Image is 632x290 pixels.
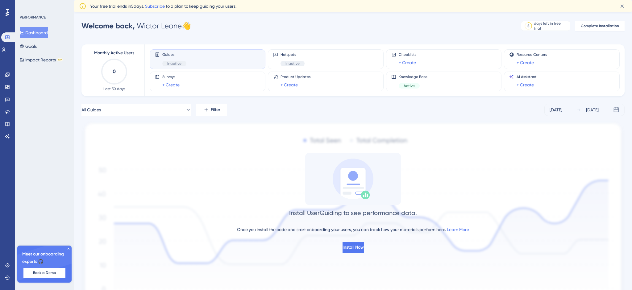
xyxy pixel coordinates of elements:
span: Surveys [162,74,180,79]
span: Product Updates [281,74,310,79]
span: Filter [211,106,220,114]
span: Monthly Active Users [94,49,134,57]
span: All Guides [81,106,101,114]
span: Inactive [167,61,181,66]
span: Checklists [399,52,416,57]
a: + Create [162,81,180,89]
span: Hotspots [281,52,305,57]
span: Book a Demo [33,270,56,275]
a: + Create [517,59,534,66]
span: Complete Installation [581,23,619,28]
button: Book a Demo [23,268,65,278]
div: Wictor Leone 👋 [81,21,191,31]
span: Last 30 days [103,86,125,91]
span: Active [404,83,415,88]
span: Install Now [343,244,364,251]
span: Inactive [285,61,300,66]
button: Install Now [343,242,364,253]
span: Knowledge Base [399,74,427,79]
div: Once you install the code and start onboarding your users, you can track how your materials perfo... [237,226,469,233]
span: Guides [162,52,186,57]
div: BETA [57,58,63,61]
span: Meet our onboarding experts 🎧 [22,251,67,265]
div: 5 [527,23,530,28]
div: [DATE] [550,106,562,114]
span: Welcome back, [81,21,135,30]
div: Install UserGuiding to see performance data. [289,209,417,217]
a: Learn More [447,227,469,232]
span: AI Assistant [517,74,537,79]
button: Goals [20,41,37,52]
div: days left in free trial [534,21,568,31]
text: 0 [113,68,116,74]
a: + Create [517,81,534,89]
a: + Create [281,81,298,89]
button: Dashboard [20,27,48,38]
div: PERFORMANCE [20,15,46,20]
span: Resource Centers [517,52,547,57]
span: Your free trial ends in 5 days. to a plan to keep guiding your users. [90,2,236,10]
button: Filter [196,104,227,116]
button: Complete Installation [575,21,625,31]
button: Impact ReportsBETA [20,54,63,65]
button: All Guides [81,104,191,116]
a: Subscribe [145,4,165,9]
div: [DATE] [586,106,599,114]
a: + Create [399,59,416,66]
